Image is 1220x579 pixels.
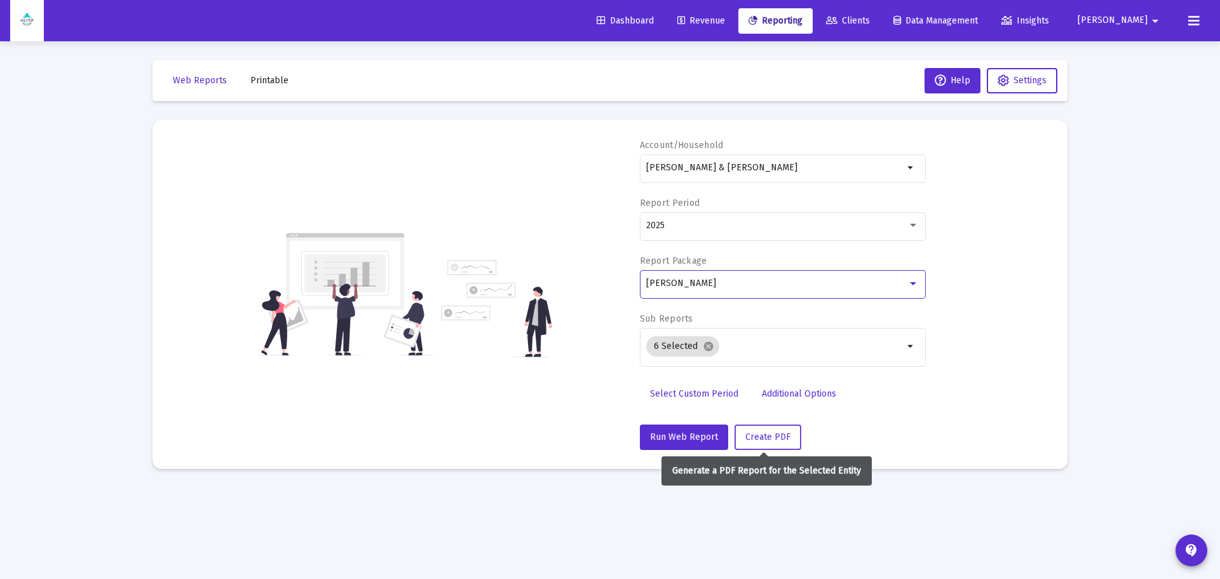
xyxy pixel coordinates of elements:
img: reporting [259,231,433,357]
input: Search or select an account or household [646,163,904,173]
span: Revenue [677,15,725,26]
span: Clients [826,15,870,26]
a: Data Management [883,8,988,34]
mat-chip: 6 Selected [646,336,719,357]
span: Printable [250,75,288,86]
span: Insights [1001,15,1049,26]
span: [PERSON_NAME] [646,278,716,289]
span: Reporting [749,15,803,26]
label: Report Package [640,255,707,266]
span: Help [935,75,970,86]
a: Insights [991,8,1059,34]
span: Additional Options [762,388,836,399]
a: Reporting [738,8,813,34]
button: [PERSON_NAME] [1062,8,1178,33]
img: Dashboard [20,8,34,34]
mat-chip-list: Selection [646,334,904,359]
a: Revenue [667,8,735,34]
button: Create PDF [735,425,801,450]
span: [PERSON_NAME] [1078,15,1148,26]
button: Settings [987,68,1057,93]
span: Create PDF [745,432,790,442]
a: Dashboard [586,8,664,34]
button: Printable [240,68,299,93]
span: Data Management [893,15,978,26]
label: Sub Reports [640,313,693,324]
span: Run Web Report [650,432,718,442]
mat-icon: contact_support [1184,543,1199,558]
mat-icon: arrow_drop_down [1148,8,1163,34]
img: reporting-alt [441,260,552,357]
span: Select Custom Period [650,388,738,399]
label: Report Period [640,198,700,208]
mat-icon: cancel [703,341,714,352]
span: Settings [1013,75,1047,86]
button: Help [925,68,980,93]
button: Run Web Report [640,425,728,450]
a: Clients [816,8,880,34]
span: Web Reports [173,75,227,86]
button: Web Reports [163,68,237,93]
span: 2025 [646,220,665,231]
mat-icon: arrow_drop_down [904,160,919,175]
label: Account/Household [640,140,724,151]
span: Dashboard [597,15,654,26]
mat-icon: arrow_drop_down [904,339,919,354]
